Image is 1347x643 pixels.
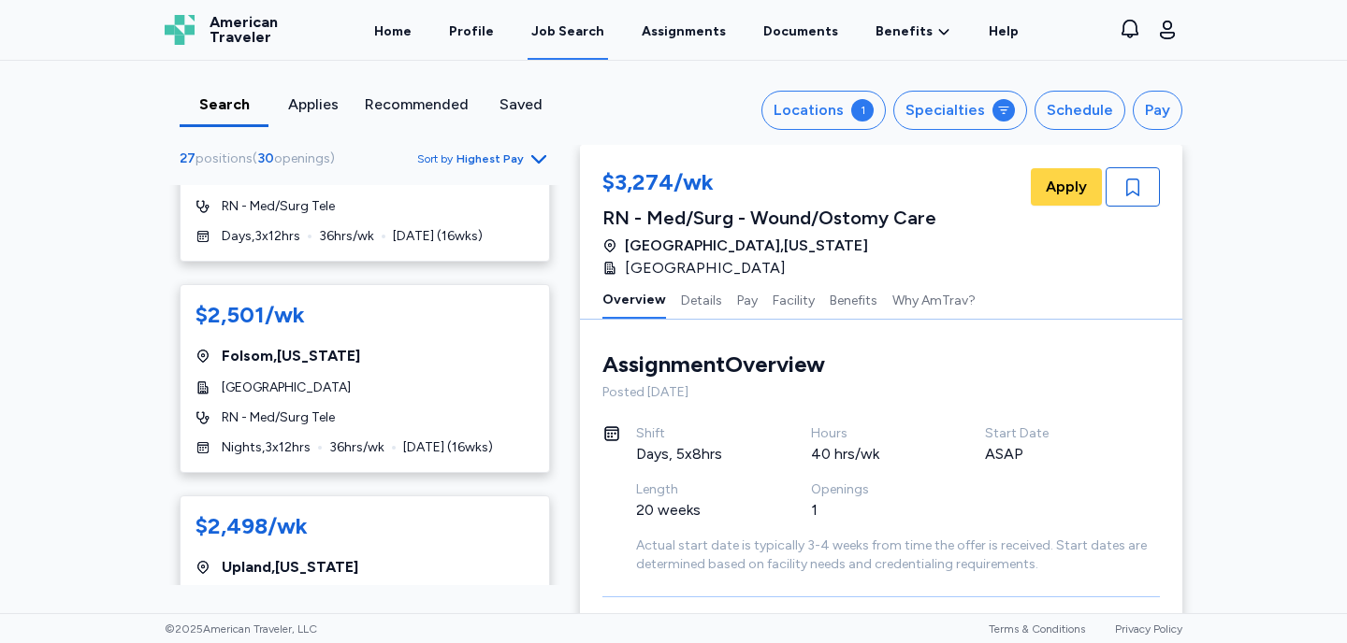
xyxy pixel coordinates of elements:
span: 30 [257,150,274,166]
span: 36 hrs/wk [319,227,374,246]
div: 20 weeks [636,499,766,522]
span: Sort by [417,151,453,166]
button: Sort byHighest Pay [417,148,550,170]
button: Overview [602,279,666,319]
div: ( ) [180,150,342,168]
span: [GEOGRAPHIC_DATA] , [US_STATE] [625,235,868,257]
button: Locations1 [761,91,886,130]
span: positions [196,150,253,166]
div: Start Date [985,424,1115,443]
div: Schedule [1047,99,1113,121]
div: Hours [811,424,941,443]
span: RN - Med/Surg Tele [222,197,335,216]
div: Specialties [905,99,985,121]
span: [DATE] ( 16 wks) [403,438,493,457]
div: RN - Med/Surg - Wound/Ostomy Care [602,205,936,231]
button: Why AmTrav? [892,279,976,319]
div: 40 hrs/wk [811,443,941,465]
div: 1 [811,499,941,522]
a: Job Search [528,2,608,60]
img: Logo [165,15,195,45]
button: Details [681,279,722,319]
span: Days , 3 x 12 hrs [222,227,300,246]
div: Assignment Overview [602,350,825,379]
div: Recommended [365,93,469,116]
div: Shift [636,424,766,443]
div: Job Search [531,22,604,41]
span: 27 [180,150,196,166]
span: openings [274,150,330,166]
div: Posted [DATE] [602,383,1160,402]
span: 36 hrs/wk [329,438,384,457]
div: Openings [811,480,941,499]
button: Benefits [830,279,877,319]
div: Days, 5x8hrs [636,443,766,465]
span: © 2025 American Traveler, LLC [165,622,317,636]
div: $2,501/wk [196,300,305,330]
a: Benefits [876,22,951,41]
button: Apply [1031,168,1102,206]
div: Search [187,93,261,116]
div: Actual start date is typically 3-4 weeks from time the offer is received. Start dates are determi... [636,536,1160,574]
button: Pay [737,279,758,319]
span: [DATE] ( 16 wks) [393,227,483,246]
span: [GEOGRAPHIC_DATA] [625,257,786,279]
span: RN - Med/Surg Tele [222,408,335,427]
div: Locations [774,99,844,121]
button: Facility [773,279,815,319]
span: Folsom , [US_STATE] [222,345,360,367]
span: Highest Pay [456,151,524,166]
div: Pay [1145,99,1170,121]
a: Terms & Conditions [989,622,1085,636]
span: Upland , [US_STATE] [222,556,358,579]
span: American Traveler [210,15,278,45]
div: Saved [484,93,558,116]
div: ASAP [985,443,1115,465]
button: Pay [1133,91,1182,130]
button: Specialties [893,91,1027,130]
div: Length [636,480,766,499]
button: Schedule [1035,91,1125,130]
div: $3,274/wk [602,167,936,201]
div: $2,498/wk [196,511,308,541]
span: Apply [1046,176,1087,198]
a: Privacy Policy [1115,622,1182,636]
span: [GEOGRAPHIC_DATA] [222,379,351,397]
span: Nights , 3 x 12 hrs [222,438,311,457]
span: Benefits [876,22,933,41]
div: Applies [276,93,350,116]
div: 1 [851,99,874,121]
